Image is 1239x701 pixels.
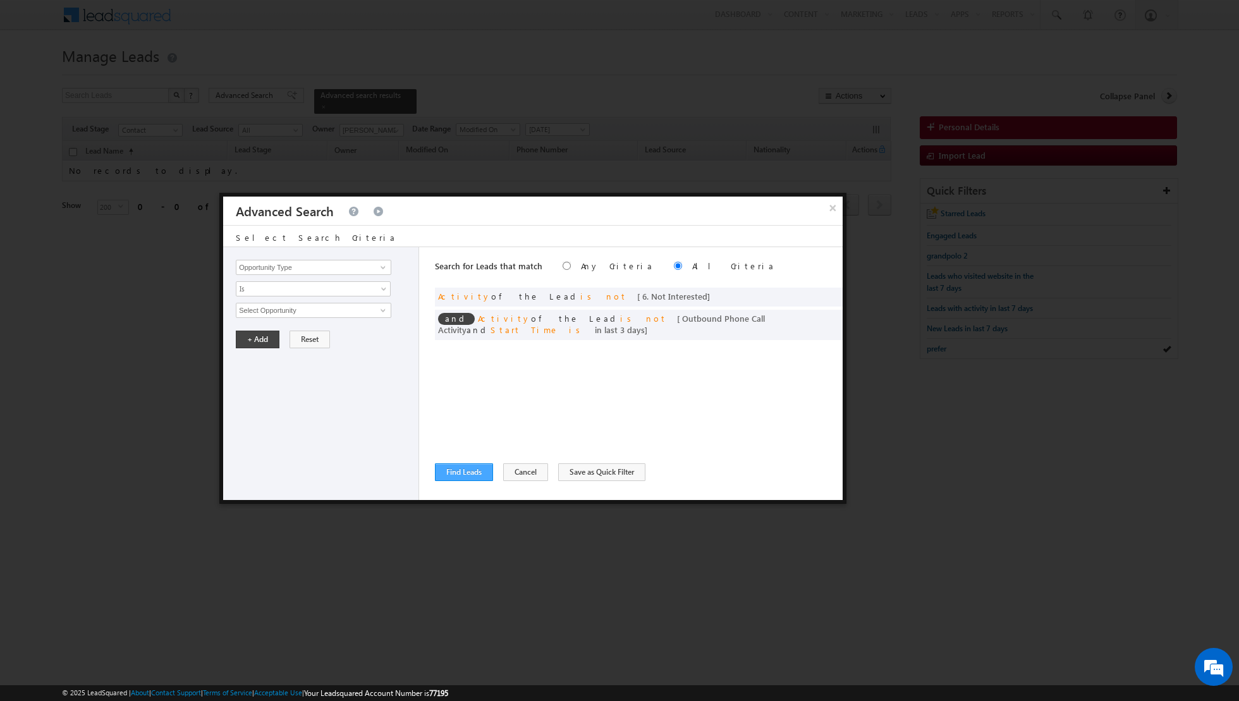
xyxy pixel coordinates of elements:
a: Show All Items [374,304,389,317]
span: [ 6. Not Interested [637,291,707,302]
div: Minimize live chat window [207,6,238,37]
a: Acceptable Use [254,688,302,697]
span: Your Leadsquared Account Number is [304,688,448,698]
span: 77195 [429,688,448,698]
a: About [131,688,149,697]
em: Start Chat [172,389,229,406]
input: Type to Search [236,303,391,318]
button: × [823,197,843,219]
span: is not [620,313,667,324]
button: Cancel [503,463,548,481]
label: All Criteria [692,260,775,271]
span: is not [580,291,627,302]
button: Reset [290,331,330,348]
span: is [569,324,585,335]
span: Activity [478,313,531,324]
button: Save as Quick Filter [558,463,645,481]
span: of the Lead ] [438,291,717,302]
a: Contact Support [151,688,201,697]
a: Show All Items [374,261,389,274]
input: Type to Search [236,260,391,275]
span: in last 3 days [595,324,645,335]
span: Is [236,283,374,295]
img: d_60004797649_company_0_60004797649 [21,66,53,83]
span: and [438,313,475,325]
h3: Advanced Search [236,197,334,225]
label: Any Criteria [581,260,654,271]
div: Chat with us now [66,66,212,83]
span: [ Outbound Phone Call Activity [438,313,765,335]
button: Find Leads [435,463,493,481]
a: Terms of Service [203,688,252,697]
span: Activity [438,291,491,302]
span: Search for Leads that match [435,260,542,271]
button: + Add [236,331,279,348]
span: Start Time [491,324,559,335]
span: Select Search Criteria [236,232,396,243]
a: Is [236,281,391,296]
span: of the Lead and ] [438,313,765,335]
span: © 2025 LeadSquared | | | | | [62,687,448,699]
textarea: Type your message and hit 'Enter' [16,117,231,379]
